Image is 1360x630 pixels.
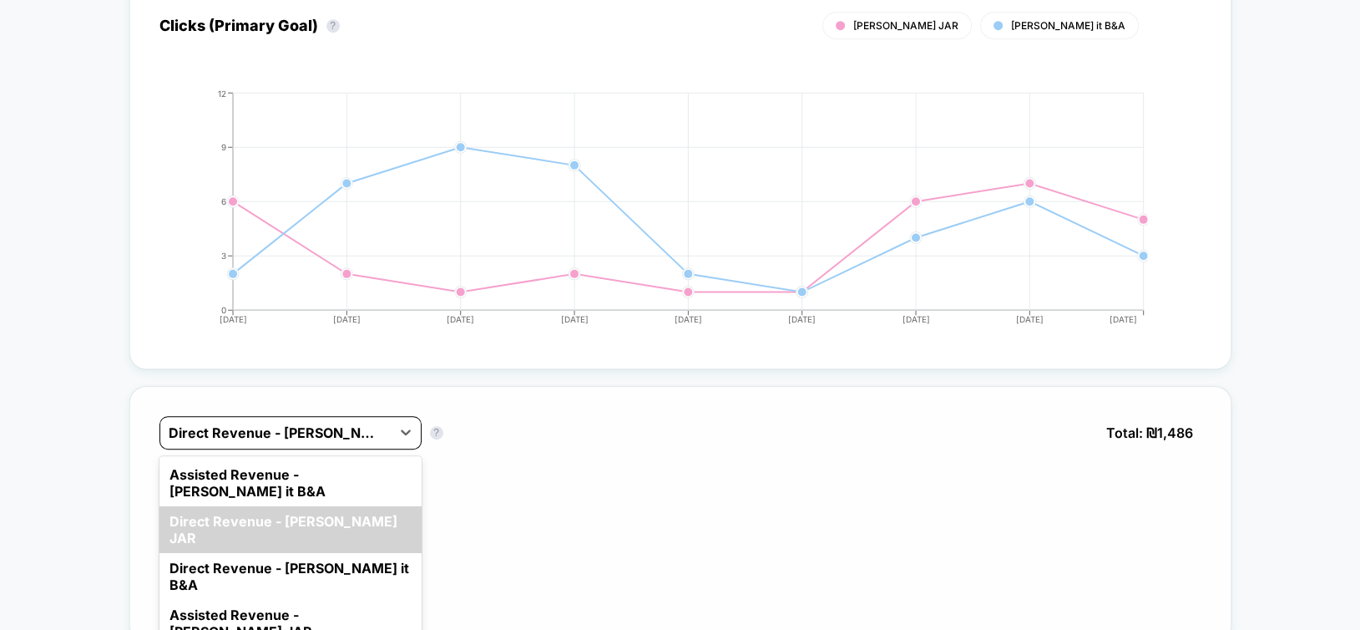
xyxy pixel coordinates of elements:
span: [PERSON_NAME] JAR [853,19,958,32]
tspan: [DATE] [1110,314,1137,324]
tspan: [DATE] [220,314,247,324]
tspan: [DATE] [1016,314,1044,324]
tspan: 6 [221,196,226,206]
tspan: [DATE] [675,314,702,324]
span: Total: ₪ 1,486 [1098,416,1201,450]
div: Assisted Revenue - [PERSON_NAME] it B&A [159,460,422,506]
tspan: 12 [218,88,226,98]
button: ? [430,426,443,439]
tspan: [DATE] [561,314,589,324]
tspan: [DATE] [333,314,361,324]
tspan: [DATE] [902,314,930,324]
tspan: 3 [221,250,226,260]
tspan: 0 [221,304,226,314]
tspan: [DATE] [788,314,816,324]
div: Direct Revenue - [PERSON_NAME] JAR [159,506,422,553]
button: ? [326,19,340,33]
div: Direct Revenue - [PERSON_NAME] it B&A [159,553,422,600]
div: CLICKS [143,89,1185,339]
tspan: 9 [221,141,226,151]
tspan: [DATE] [447,314,474,324]
span: [PERSON_NAME] it B&A [1011,19,1125,32]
